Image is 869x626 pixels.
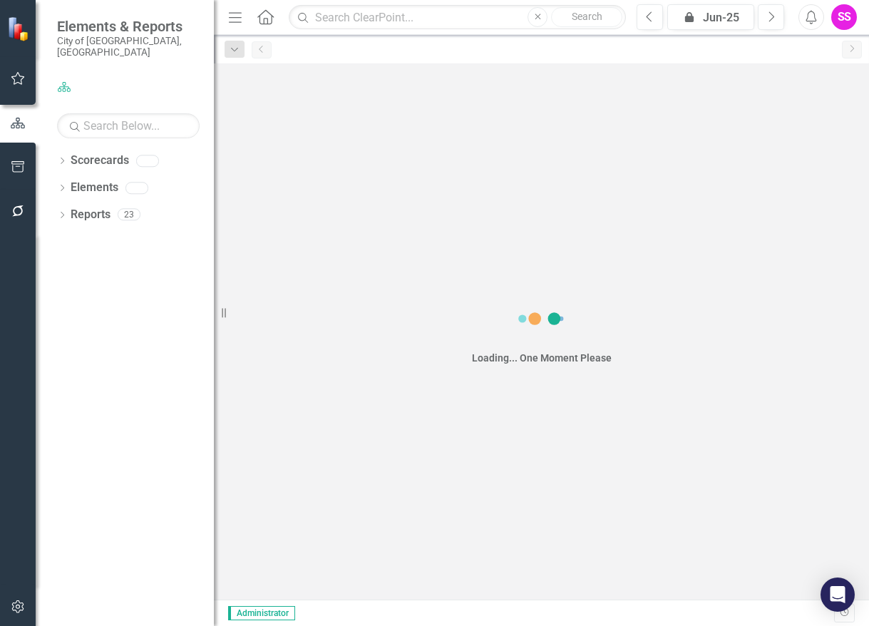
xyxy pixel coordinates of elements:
a: Elements [71,180,118,196]
input: Search Below... [57,113,200,138]
img: ClearPoint Strategy [7,16,32,41]
div: Jun-25 [672,9,749,26]
div: 23 [118,209,140,221]
a: Scorecards [71,153,129,169]
button: Jun-25 [667,4,754,30]
span: Search [572,11,602,22]
button: Search [551,7,622,27]
span: Administrator [228,606,295,620]
input: Search ClearPoint... [289,5,626,30]
small: City of [GEOGRAPHIC_DATA], [GEOGRAPHIC_DATA] [57,35,200,58]
div: Open Intercom Messenger [821,578,855,612]
span: Elements & Reports [57,18,200,35]
a: Reports [71,207,110,223]
div: Loading... One Moment Please [472,351,612,365]
button: SS [831,4,857,30]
